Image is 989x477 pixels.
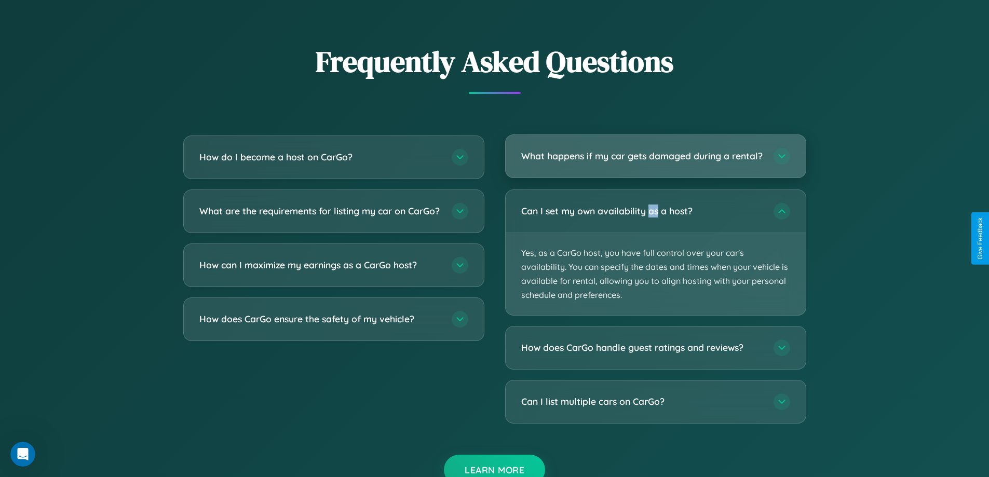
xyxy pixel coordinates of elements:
[199,312,441,325] h3: How does CarGo ensure the safety of my vehicle?
[506,233,806,316] p: Yes, as a CarGo host, you have full control over your car's availability. You can specify the dat...
[521,342,763,355] h3: How does CarGo handle guest ratings and reviews?
[199,205,441,217] h3: What are the requirements for listing my car on CarGo?
[521,205,763,217] h3: Can I set my own availability as a host?
[521,396,763,408] h3: Can I list multiple cars on CarGo?
[199,151,441,163] h3: How do I become a host on CarGo?
[199,258,441,271] h3: How can I maximize my earnings as a CarGo host?
[521,149,763,162] h3: What happens if my car gets damaged during a rental?
[183,42,806,81] h2: Frequently Asked Questions
[10,442,35,467] iframe: Intercom live chat
[977,217,984,260] div: Give Feedback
